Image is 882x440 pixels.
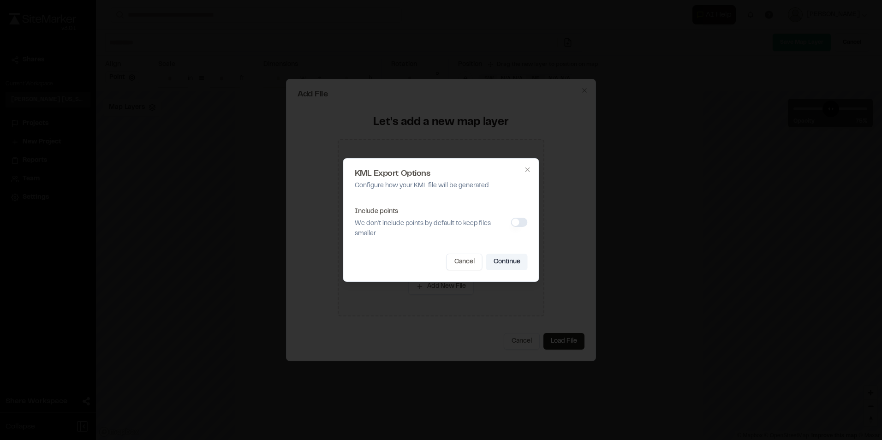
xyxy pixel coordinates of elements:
label: Include points [355,209,398,214]
button: Cancel [447,254,483,270]
p: We don't include points by default to keep files smaller. [355,219,507,239]
h2: KML Export Options [355,170,528,178]
button: Continue [486,254,528,270]
p: Configure how your KML file will be generated. [355,181,528,191]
